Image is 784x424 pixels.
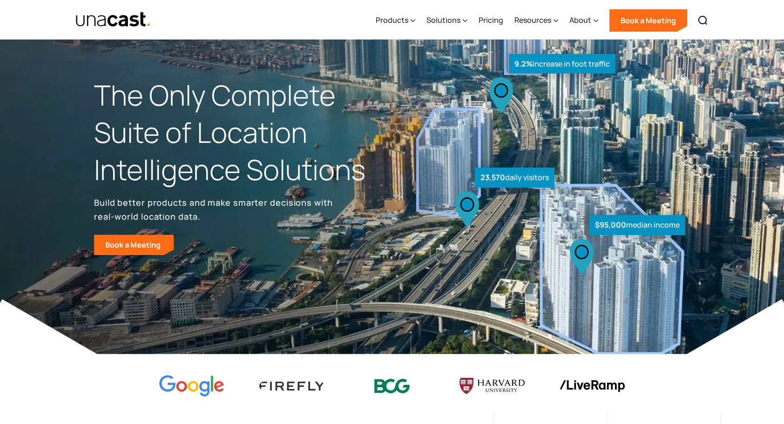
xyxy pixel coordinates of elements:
[75,12,151,28] a: home
[480,172,505,182] strong: 23,570
[697,15,709,26] img: Search icon
[475,168,554,188] div: daily visitors
[514,14,551,26] div: Resources
[569,14,591,26] div: About
[560,380,625,392] img: liveramp logo
[479,1,503,40] a: Pricing
[94,77,392,188] h1: The Only Complete Suite of Location Intelligence Solutions
[426,14,460,26] div: Solutions
[595,220,626,230] strong: $95,000
[94,235,174,255] a: Book a Meeting
[460,375,525,397] img: Harvard U logo
[376,14,408,26] div: Products
[569,1,598,40] div: About
[609,9,687,32] a: Book a Meeting
[75,12,151,28] img: Unacast text logo
[94,195,336,223] p: Build better products and make smarter decisions with real-world location data.
[514,59,533,69] strong: 9.2%
[514,1,558,40] div: Resources
[589,215,685,235] div: median income
[159,375,224,397] img: Google logo Color
[359,373,425,399] img: BCG logo
[426,1,467,40] div: Solutions
[376,1,415,40] div: Products
[259,382,324,390] img: Firefly Advertising logo
[509,54,615,74] div: increase in foot traffic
